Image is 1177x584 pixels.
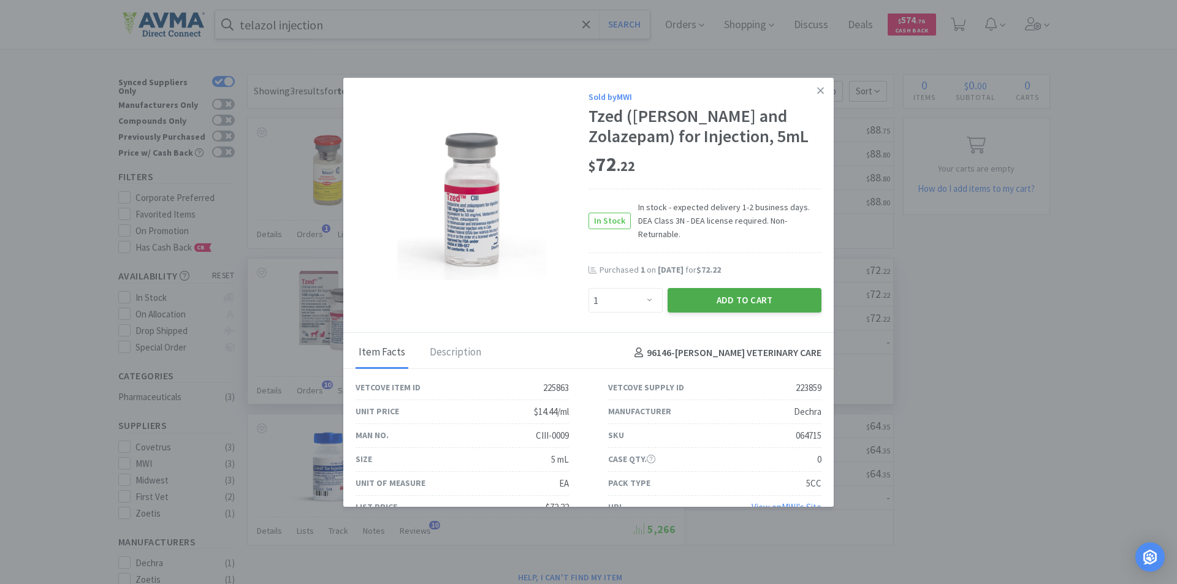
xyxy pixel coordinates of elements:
[356,338,408,368] div: Item Facts
[356,381,421,394] div: Vetcove Item ID
[356,428,389,442] div: Man No.
[752,501,821,513] a: View onMWI's Site
[534,404,569,419] div: $14.44/ml
[356,452,372,466] div: Size
[696,264,721,275] span: $72.22
[600,264,821,276] div: Purchased on for
[1135,542,1165,572] div: Open Intercom Messenger
[817,452,821,467] div: 0
[546,500,569,515] div: $72.22
[794,404,821,419] div: Dechra
[658,264,684,275] span: [DATE]
[356,404,399,418] div: Unit Price
[796,428,821,443] div: 064715
[617,157,635,175] span: . 22
[588,152,635,176] span: 72
[588,157,596,175] span: $
[608,452,655,466] div: Case Qty.
[631,200,821,241] span: In stock - expected delivery 1-2 business days. DEA Class 3N - DEA license required. Non-Returnable.
[536,428,569,443] div: CIII-0009
[589,213,630,229] span: In Stock
[641,264,645,275] span: 1
[427,338,484,368] div: Description
[608,381,684,394] div: Vetcove Supply ID
[608,500,623,514] div: URL
[630,345,821,361] h4: 96146 - [PERSON_NAME] VETERINARY CARE
[668,288,821,313] button: Add to Cart
[806,476,821,491] div: 5CC
[588,90,821,104] div: Sold by MWI
[551,452,569,467] div: 5 mL
[356,500,397,514] div: List Price
[397,121,547,281] img: 82b3730c79af4af69f7fa52ce9498bf0_223859.png
[559,476,569,491] div: EA
[608,476,650,490] div: Pack Type
[588,106,821,147] div: Tzed ([PERSON_NAME] and Zolazepam) for Injection, 5mL
[608,428,624,442] div: SKU
[608,404,671,418] div: Manufacturer
[796,381,821,395] div: 223859
[543,381,569,395] div: 225863
[356,476,425,490] div: Unit of Measure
